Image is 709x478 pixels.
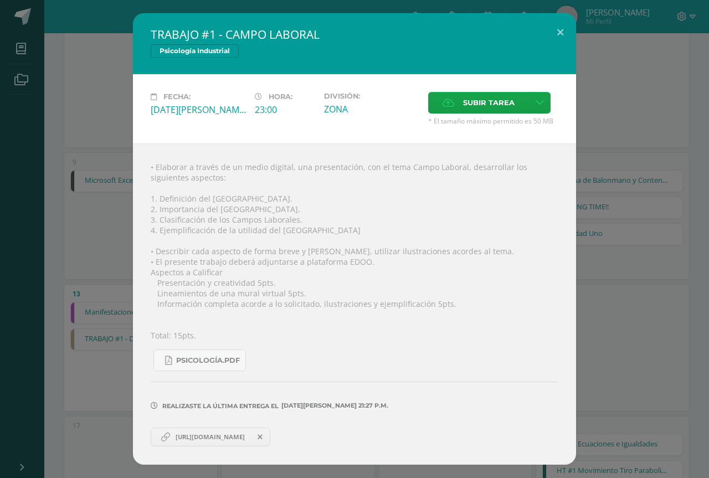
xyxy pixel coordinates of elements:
div: 23:00 [255,104,315,116]
span: Realizaste la última entrega el [162,402,279,410]
button: Close (Esc) [544,13,576,51]
label: División: [324,92,419,100]
span: [DATE][PERSON_NAME] 21:27 p.m. [279,405,388,406]
a: PSICOLOGÍA.pdf [153,349,246,371]
span: Hora: [269,92,292,101]
span: [URL][DOMAIN_NAME] [170,433,250,441]
span: Remover entrega [251,431,270,443]
span: Subir tarea [463,92,515,113]
span: * El tamaño máximo permitido es 50 MB [428,116,558,126]
div: [DATE][PERSON_NAME] [151,104,246,116]
div: • Elaborar a través de un medio digital, una presentación, con el tema Campo Laboral, desarrollar... [133,143,576,464]
span: Fecha: [163,92,191,101]
span: PSICOLOGÍA.pdf [176,356,240,365]
a: [URL][DOMAIN_NAME] [151,428,270,446]
h2: TRABAJO #1 - CAMPO LABORAL [151,27,558,42]
div: ZONA [324,103,419,115]
span: Psicología Industrial [151,44,239,58]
